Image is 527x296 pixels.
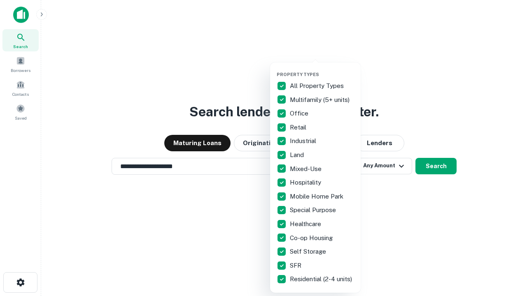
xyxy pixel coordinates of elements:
p: Mobile Home Park [290,192,345,201]
p: Hospitality [290,178,323,187]
iframe: Chat Widget [486,230,527,270]
p: Land [290,150,305,160]
p: Healthcare [290,219,323,229]
span: Property Types [277,72,319,77]
p: SFR [290,261,303,271]
p: Special Purpose [290,205,338,215]
p: Co-op Housing [290,233,334,243]
p: Self Storage [290,247,328,257]
p: Multifamily (5+ units) [290,95,351,105]
p: All Property Types [290,81,345,91]
p: Industrial [290,136,318,146]
p: Retail [290,123,308,132]
p: Mixed-Use [290,164,323,174]
p: Residential (2-4 units) [290,274,354,284]
p: Office [290,109,310,118]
